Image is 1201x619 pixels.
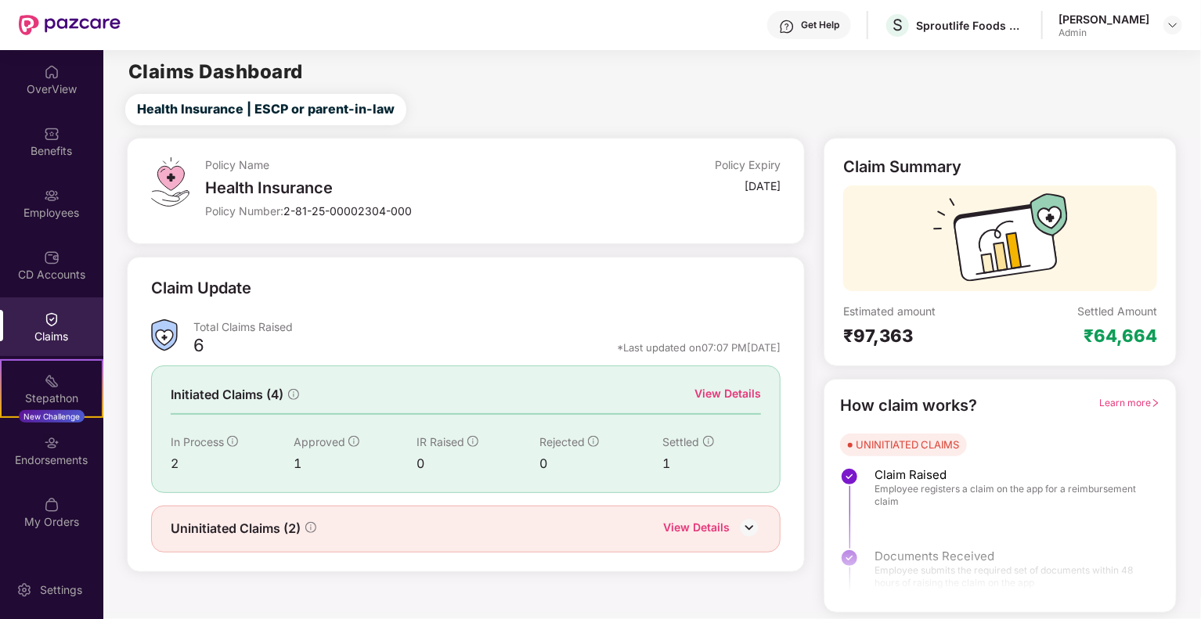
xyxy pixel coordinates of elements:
div: Policy Name [205,157,589,172]
div: View Details [663,519,730,539]
img: svg+xml;base64,PHN2ZyB3aWR0aD0iMTcyIiBoZWlnaHQ9IjExMyIgdmlld0JveD0iMCAwIDE3MiAxMTMiIGZpbGw9Im5vbm... [933,193,1068,291]
img: svg+xml;base64,PHN2ZyBpZD0iQ0RfQWNjb3VudHMiIGRhdGEtbmFtZT0iQ0QgQWNjb3VudHMiIHhtbG5zPSJodHRwOi8vd3... [44,250,60,265]
img: svg+xml;base64,PHN2ZyBpZD0iSG9tZSIgeG1sbnM9Imh0dHA6Ly93d3cudzMub3JnLzIwMDAvc3ZnIiB3aWR0aD0iMjAiIG... [44,64,60,80]
div: View Details [694,385,761,402]
span: info-circle [703,436,714,447]
img: svg+xml;base64,PHN2ZyBpZD0iRW5kb3JzZW1lbnRzIiB4bWxucz0iaHR0cDovL3d3dy53My5vcmcvMjAwMC9zdmciIHdpZH... [44,435,60,451]
span: Learn more [1099,397,1160,408]
span: Initiated Claims (4) [171,385,283,405]
span: Rejected [539,435,585,448]
div: Health Insurance [205,178,589,197]
span: Employee registers a claim on the app for a reimbursement claim [875,483,1145,508]
span: info-circle [288,389,299,400]
img: svg+xml;base64,PHN2ZyBpZD0iQmVuZWZpdHMiIHhtbG5zPSJodHRwOi8vd3d3LnczLm9yZy8yMDAwL3N2ZyIgd2lkdGg9Ij... [44,126,60,142]
span: right [1151,398,1160,408]
div: ₹97,363 [843,325,1001,347]
button: Health Insurance | ESCP or parent-in-law [125,94,406,125]
img: svg+xml;base64,PHN2ZyBpZD0iQ2xhaW0iIHhtbG5zPSJodHRwOi8vd3d3LnczLm9yZy8yMDAwL3N2ZyIgd2lkdGg9IjIwIi... [44,311,60,327]
span: info-circle [467,436,478,447]
span: info-circle [305,522,316,533]
div: Sproutlife Foods Private Limited [916,18,1026,33]
div: Policy Expiry [715,157,781,172]
span: Approved [294,435,345,448]
span: info-circle [227,436,238,447]
span: Uninitiated Claims (2) [171,519,301,538]
div: Claim Update [151,276,251,301]
div: *Last updated on 07:07 PM[DATE] [617,340,781,354]
img: svg+xml;base64,PHN2ZyBpZD0iRW1wbG95ZWVzIiB4bWxucz0iaHR0cDovL3d3dy53My5vcmcvMjAwMC9zdmciIHdpZHRoPS... [44,188,60,203]
div: 0 [539,454,662,473]
img: svg+xml;base64,PHN2ZyBpZD0iTXlfT3JkZXJzIiBkYXRhLW5hbWU9Ik15IE9yZGVycyIgeG1sbnM9Imh0dHA6Ly93d3cudz... [44,497,60,513]
div: Stepathon [2,390,102,406]
span: Claim Raised [875,467,1145,483]
div: How claim works? [840,394,977,418]
div: Estimated amount [843,304,1001,318]
h2: Claims Dashboard [128,63,303,81]
img: svg+xml;base64,PHN2ZyB4bWxucz0iaHR0cDovL3d3dy53My5vcmcvMjAwMC9zdmciIHdpZHRoPSIyMSIgaGVpZ2h0PSIyMC... [44,373,60,389]
span: 2-81-25-00002304-000 [283,204,412,218]
span: S [893,16,903,34]
div: 6 [193,334,204,361]
div: [PERSON_NAME] [1059,12,1149,27]
img: svg+xml;base64,PHN2ZyBpZD0iU2V0dGluZy0yMHgyMCIgeG1sbnM9Imh0dHA6Ly93d3cudzMub3JnLzIwMDAvc3ZnIiB3aW... [16,582,32,598]
div: [DATE] [745,178,781,193]
div: Settled Amount [1077,304,1157,318]
div: 2 [171,454,294,473]
div: New Challenge [19,410,85,423]
div: Settings [35,582,87,598]
span: In Process [171,435,224,448]
span: Settled [663,435,700,448]
div: Get Help [801,19,839,31]
img: svg+xml;base64,PHN2ZyB4bWxucz0iaHR0cDovL3d3dy53My5vcmcvMjAwMC9zdmciIHdpZHRoPSI0OS4zMiIgaGVpZ2h0PS... [151,157,189,207]
img: DownIcon [738,516,761,539]
img: ClaimsSummaryIcon [151,319,178,351]
div: Policy Number: [205,203,589,218]
span: info-circle [588,436,599,447]
span: info-circle [348,436,359,447]
div: Admin [1059,27,1149,39]
span: Health Insurance | ESCP or parent-in-law [137,99,395,119]
div: UNINITIATED CLAIMS [856,437,959,452]
div: 1 [294,454,417,473]
img: svg+xml;base64,PHN2ZyBpZD0iU3RlcC1Eb25lLTMyeDMyIiB4bWxucz0iaHR0cDovL3d3dy53My5vcmcvMjAwMC9zdmciIH... [840,467,859,486]
img: New Pazcare Logo [19,15,121,35]
div: 1 [663,454,762,473]
div: Claim Summary [843,157,961,176]
div: ₹64,664 [1084,325,1157,347]
img: svg+xml;base64,PHN2ZyBpZD0iRHJvcGRvd24tMzJ4MzIiIHhtbG5zPSJodHRwOi8vd3d3LnczLm9yZy8yMDAwL3N2ZyIgd2... [1167,19,1179,31]
div: Total Claims Raised [193,319,781,334]
span: IR Raised [417,435,464,448]
img: svg+xml;base64,PHN2ZyBpZD0iSGVscC0zMngzMiIgeG1sbnM9Imh0dHA6Ly93d3cudzMub3JnLzIwMDAvc3ZnIiB3aWR0aD... [779,19,795,34]
div: 0 [417,454,539,473]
